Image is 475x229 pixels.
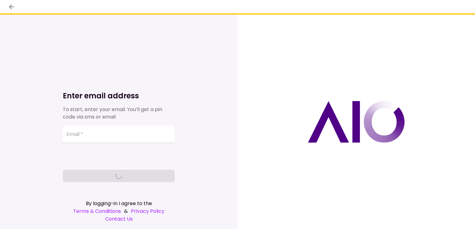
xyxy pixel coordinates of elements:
[308,101,405,143] img: AIO logo
[63,200,175,207] div: By logging-in I agree to the
[63,215,175,223] a: Contact Us
[63,106,175,121] div: To start, enter your email. You’ll get a pin code via sms or email
[63,207,175,215] div: &
[131,207,164,215] a: Privacy Policy
[73,207,121,215] a: Terms & Conditions
[63,91,175,101] h1: Enter email address
[6,2,17,12] button: back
